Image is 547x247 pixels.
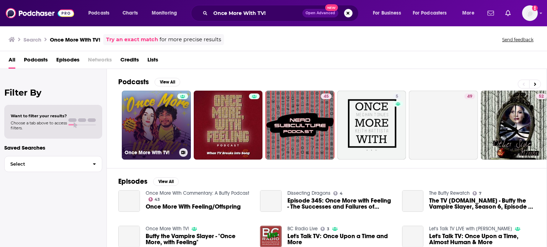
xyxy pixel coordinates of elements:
h2: Podcasts [118,77,149,86]
span: 5 [396,93,398,100]
a: Try an exact match [106,36,158,44]
a: All [9,54,15,69]
span: Podcasts [88,8,109,18]
button: open menu [457,7,483,19]
p: Saved Searches [4,144,102,151]
a: Once More With Feeling/Offspring [118,190,140,212]
span: Choose a tab above to access filters. [11,120,67,130]
button: View All [153,177,179,186]
a: The TV Critic.org - Buffy the Vampire Slayer, Season 6, Episode 7: Once More With Feeling [429,198,535,210]
a: Lists [147,54,158,69]
a: EpisodesView All [118,177,179,186]
a: 52 [536,93,547,99]
a: 5 [337,91,406,160]
span: Networks [88,54,112,69]
a: BC Radio Live [287,226,318,232]
a: Once More With Commentary: A Buffy Podcast [146,190,249,196]
a: PodcastsView All [118,77,180,86]
button: Open AdvancedNew [302,9,338,17]
span: More [462,8,474,18]
button: open menu [83,7,119,19]
span: New [325,4,338,11]
span: Open Advanced [306,11,335,15]
a: 5 [393,93,401,99]
a: Episodes [56,54,79,69]
span: The TV [DOMAIN_NAME] - Buffy the Vampire Slayer, Season 6, Episode 7: Once More With Feeling [429,198,535,210]
a: Episode 345: Once More with Feeling - The Successes and Failures of Musical Episodes in Genre TV ... [287,198,394,210]
div: Search podcasts, credits, & more... [198,5,365,21]
a: 7 [473,191,481,195]
button: open menu [408,7,457,19]
span: Select [5,162,87,166]
span: For Business [373,8,401,18]
span: 45 [324,93,329,100]
a: The Buffy Rewatch [429,190,470,196]
h3: Once More With TV! [125,150,176,156]
a: Show notifications dropdown [502,7,514,19]
a: 49 [464,93,475,99]
button: Show profile menu [522,5,538,21]
a: Podcasts [24,54,48,69]
span: Want to filter your results? [11,113,67,118]
a: 43 [149,197,160,202]
span: for more precise results [160,36,221,44]
span: 7 [479,192,481,195]
a: 45 [265,91,334,160]
a: 4 [333,191,343,195]
span: 49 [467,93,472,100]
span: For Podcasters [413,8,447,18]
a: The TV Critic.org - Buffy the Vampire Slayer, Season 6, Episode 7: Once More With Feeling [402,190,424,212]
h3: Once More With TV! [50,36,100,43]
input: Search podcasts, credits, & more... [210,7,302,19]
span: 4 [340,192,343,195]
a: Dissecting Dragons [287,190,330,196]
a: Let's Talk TV: Once Upon a Time, Almost Human & More [429,233,535,245]
span: Logged in as NickG [522,5,538,21]
a: Once More With TV! [146,226,189,232]
a: Buffy the Vampire Slayer - "Once More, with Feeling" [146,233,252,245]
svg: Add a profile image [532,5,538,11]
span: 3 [327,227,329,231]
span: Monitoring [152,8,177,18]
a: Once More With Feeling/Offspring [146,204,241,210]
button: Select [4,156,102,172]
span: Charts [123,8,138,18]
span: 43 [155,198,160,201]
a: 49 [409,91,478,160]
button: View All [155,78,180,86]
a: Charts [118,7,142,19]
span: 52 [539,93,544,100]
a: 45 [321,93,332,99]
a: Let's Talk TV LIVE with Barbara Barnett [429,226,512,232]
a: Episode 345: Once More with Feeling - The Successes and Failures of Musical Episodes in Genre TV ... [260,190,282,212]
a: Let's Talk TV: Once Upon a Time and More [287,233,394,245]
h2: Filter By [4,87,102,98]
img: Podchaser - Follow, Share and Rate Podcasts [6,6,74,20]
h3: Search [24,36,41,43]
img: User Profile [522,5,538,21]
a: Show notifications dropdown [485,7,497,19]
h2: Episodes [118,177,147,186]
a: 3 [321,227,329,231]
a: Once More With TV! [122,91,191,160]
a: Credits [120,54,139,69]
button: open menu [368,7,410,19]
button: open menu [147,7,186,19]
button: Send feedback [500,37,536,43]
